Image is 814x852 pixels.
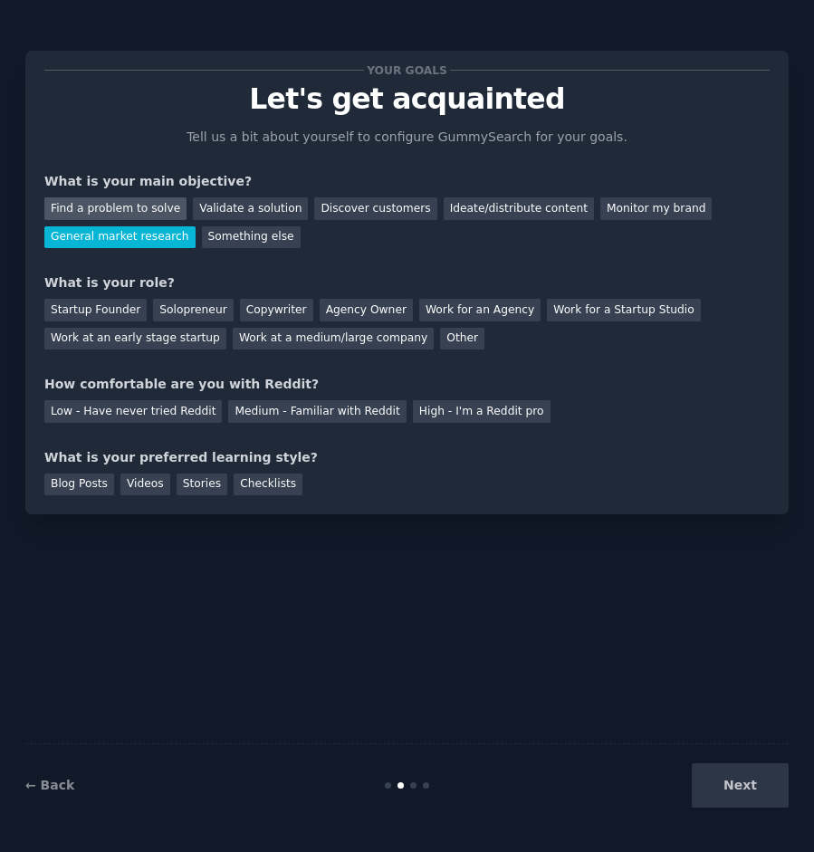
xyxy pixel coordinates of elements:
div: Monitor my brand [600,197,712,220]
p: Let's get acquainted [44,83,770,115]
div: Videos [120,474,170,496]
a: ← Back [25,778,74,792]
div: Medium - Familiar with Reddit [228,400,406,423]
div: Discover customers [314,197,436,220]
div: Validate a solution [193,197,308,220]
div: Agency Owner [320,299,413,321]
div: Work at a medium/large company [233,328,434,350]
div: Copywriter [240,299,313,321]
div: What is your role? [44,273,770,292]
div: What is your main objective? [44,172,770,191]
div: General market research [44,226,196,249]
div: Other [440,328,484,350]
div: Checklists [234,474,302,496]
p: Tell us a bit about yourself to configure GummySearch for your goals. [179,128,636,147]
div: Startup Founder [44,299,147,321]
span: Your goals [364,61,451,80]
div: Work for a Startup Studio [547,299,700,321]
div: What is your preferred learning style? [44,448,770,467]
div: Work at an early stage startup [44,328,226,350]
div: Something else [202,226,301,249]
div: Work for an Agency [419,299,541,321]
div: How comfortable are you with Reddit? [44,375,770,394]
div: Stories [177,474,227,496]
div: Find a problem to solve [44,197,187,220]
div: High - I'm a Reddit pro [413,400,551,423]
div: Blog Posts [44,474,114,496]
div: Ideate/distribute content [444,197,594,220]
div: Low - Have never tried Reddit [44,400,222,423]
div: Solopreneur [153,299,233,321]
